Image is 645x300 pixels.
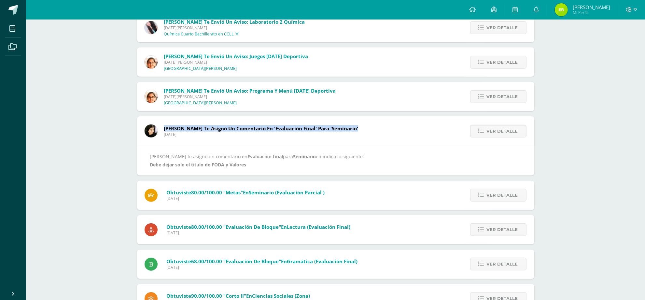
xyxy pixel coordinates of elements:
[287,224,350,230] span: Lectura (Evaluación final)
[166,230,350,236] span: [DATE]
[487,125,518,137] span: Ver detalle
[145,21,158,34] img: de00e5df6452eeb3b104b8712ab95a0d.png
[164,19,305,25] span: [PERSON_NAME] te envió un aviso: Laboratorio 2 química
[555,3,568,16] img: 268105161a2cb096708b0ea72b962ca8.png
[252,293,310,299] span: Ciencias Sociales (Zona)
[249,189,325,196] span: Seminario (Evaluación Parcial )
[145,124,158,137] img: 816955a6d5bcaf77421aadecd6e2399d.png
[164,87,336,94] span: [PERSON_NAME] te envió un aviso: Programa y Menú [DATE] Deportiva
[191,293,222,299] span: 90.00/100.00
[287,258,358,265] span: Gramática (Evaluación final)
[164,66,237,71] p: [GEOGRAPHIC_DATA][PERSON_NAME]
[487,189,518,201] span: Ver detalle
[166,265,358,270] span: [DATE]
[166,189,325,196] span: Obtuviste en
[223,189,243,196] span: "Metas"
[573,10,610,15] span: Mi Perfil
[166,196,325,201] span: [DATE]
[164,32,239,37] p: Química Cuarto Bachillerato en CCLL 'A'
[573,4,610,10] span: [PERSON_NAME]
[150,162,246,168] b: Debe dejar solo el título de FODA y Valores
[164,94,336,99] span: [DATE][PERSON_NAME]
[145,90,158,103] img: fc85df90bfeed59e7900768220bd73e5.png
[166,258,358,265] span: Obtuviste en
[164,125,358,132] span: [PERSON_NAME] te asignó un comentario en 'Evaluación final' para 'Seminario'
[223,224,281,230] span: "Evaluación de bloque"
[223,293,246,299] span: "Corto II"
[487,91,518,103] span: Ver detalle
[223,258,281,265] span: "Evaluación de bloque"
[487,224,518,236] span: Ver detalle
[164,59,308,65] span: [DATE][PERSON_NAME]
[166,224,350,230] span: Obtuviste en
[150,152,521,169] div: [PERSON_NAME] te asignó un comentario en para en indicó lo siguiente:
[487,258,518,270] span: Ver detalle
[164,25,305,31] span: [DATE][PERSON_NAME]
[191,189,222,196] span: 80.00/100.00
[191,224,222,230] span: 80.00/100.00
[164,100,237,106] p: [GEOGRAPHIC_DATA][PERSON_NAME]
[166,293,310,299] span: Obtuviste en
[487,22,518,34] span: Ver detalle
[487,56,518,68] span: Ver detalle
[191,258,222,265] span: 68.00/100.00
[164,132,358,137] span: [DATE]
[293,153,316,160] b: Seminario
[248,153,283,160] b: Evaluación final
[145,56,158,69] img: fc85df90bfeed59e7900768220bd73e5.png
[164,53,308,59] span: [PERSON_NAME] te envió un aviso: Juegos [DATE] Deportiva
